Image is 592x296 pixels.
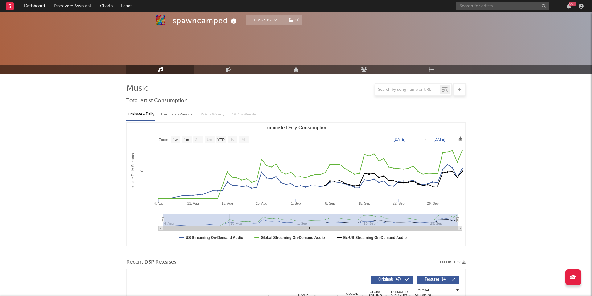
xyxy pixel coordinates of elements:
[186,236,243,240] text: US Streaming On-Demand Audio
[187,202,199,205] text: 11. Aug
[184,138,189,142] text: 1m
[569,2,576,6] div: 99 +
[241,138,245,142] text: All
[343,236,407,240] text: Ex-US Streaming On-Demand Audio
[291,202,301,205] text: 1. Sep
[140,169,143,173] text: 5k
[375,278,404,281] span: Originals ( 47 )
[423,137,427,142] text: →
[173,15,238,26] div: spawncamped
[230,138,234,142] text: 1y
[161,109,193,120] div: Luminate - Weekly
[142,195,143,199] text: 0
[375,87,440,92] input: Search by song name or URL
[246,15,285,25] button: Tracking
[325,202,335,205] text: 8. Sep
[359,202,370,205] text: 15. Sep
[393,202,405,205] text: 22. Sep
[371,276,413,284] button: Originals(47)
[217,138,225,142] text: YTD
[456,2,549,10] input: Search for artists
[222,202,233,205] text: 18. Aug
[427,202,439,205] text: 29. Sep
[567,4,571,9] button: 99+
[195,138,201,142] text: 3m
[154,202,163,205] text: 4. Aug
[417,276,459,284] button: Features(14)
[261,236,325,240] text: Global Streaming On-Demand Audio
[126,259,176,266] span: Recent DSP Releases
[265,125,328,130] text: Luminate Daily Consumption
[207,138,212,142] text: 6m
[126,109,155,120] div: Luminate - Daily
[434,137,445,142] text: [DATE]
[440,261,466,264] button: Export CSV
[126,97,187,105] span: Total Artist Consumption
[421,278,450,281] span: Features ( 14 )
[127,123,465,246] svg: Luminate Daily Consumption
[173,138,178,142] text: 1w
[256,202,267,205] text: 25. Aug
[285,15,302,25] button: (1)
[159,138,168,142] text: Zoom
[285,15,303,25] span: ( 1 )
[394,137,405,142] text: [DATE]
[131,153,135,192] text: Luminate Daily Streams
